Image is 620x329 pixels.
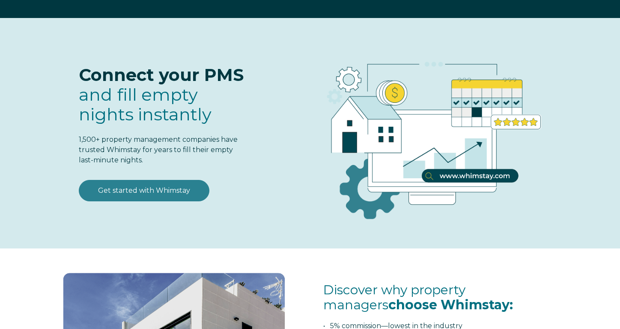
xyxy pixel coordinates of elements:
span: Connect your PMS [79,64,244,85]
span: choose Whimstay: [388,297,513,313]
span: and [79,84,212,125]
span: fill empty nights instantly [79,84,212,125]
img: RBO Ilustrations-03 [278,35,580,233]
span: Discover why property managers [323,282,513,313]
a: Get started with Whimstay [79,180,209,201]
span: 1,500+ property management companies have trusted Whimstay for years to fill their empty last-min... [79,135,238,164]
